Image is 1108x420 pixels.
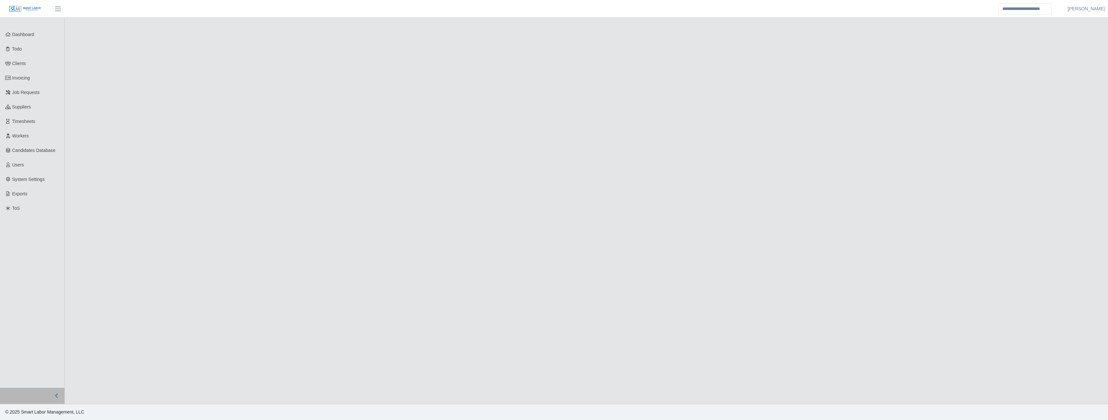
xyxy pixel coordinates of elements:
[12,133,29,138] span: Workers
[12,32,34,37] span: Dashboard
[12,191,27,196] span: Exports
[12,206,20,211] span: ToS
[9,5,41,13] img: SLM Logo
[12,177,45,182] span: System Settings
[998,3,1052,14] input: Search
[12,61,26,66] span: Clients
[12,90,40,95] span: Job Requests
[12,75,30,80] span: Invoicing
[12,148,56,153] span: Candidates Database
[12,119,35,124] span: Timesheets
[5,409,84,415] span: © 2025 Smart Labor Management, LLC
[12,46,22,51] span: Todo
[12,104,31,109] span: Suppliers
[1068,5,1105,12] a: [PERSON_NAME]
[12,162,24,167] span: Users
